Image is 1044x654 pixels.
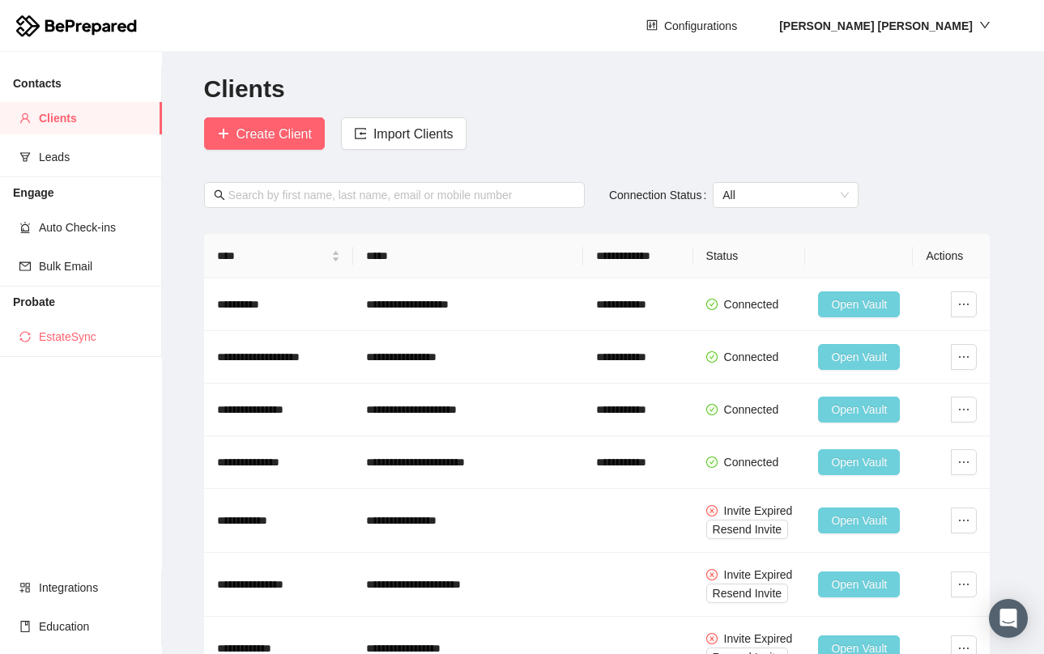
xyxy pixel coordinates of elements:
[724,504,793,517] span: Invite Expired
[831,453,887,471] span: Open Vault
[39,571,149,604] span: Integrations
[724,350,779,363] span: Connected
[373,124,454,144] span: Import Clients
[952,578,976,591] span: ellipsis
[646,19,658,32] span: control
[354,127,367,142] span: import
[952,514,976,527] span: ellipsis
[952,456,976,469] span: ellipsis
[693,234,806,278] th: Status
[706,520,789,539] button: Resend Invite
[633,13,750,39] button: controlConfigurations
[214,189,225,201] span: search
[952,403,976,416] span: ellipsis
[13,186,54,199] strong: Engage
[989,599,1028,638] div: Open Intercom Messenger
[713,520,782,538] span: Resend Invite
[952,298,976,311] span: ellipsis
[13,295,55,308] strong: Probate
[39,610,149,643] span: Education
[951,291,977,317] button: ellipsis
[724,568,793,581] span: Invite Expired
[831,295,887,313] span: Open Vault
[952,350,976,363] span: ellipsis
[706,633,718,644] span: close-circle
[831,575,887,593] span: Open Vault
[818,397,900,423] button: Open Vault
[19,621,31,632] span: book
[204,117,325,150] button: plusCreate Client
[706,584,789,603] button: Resend Invite
[979,19,991,31] span: down
[13,77,62,90] strong: Contacts
[779,19,973,32] strong: [PERSON_NAME] [PERSON_NAME]
[706,505,718,516] span: close-circle
[706,457,718,468] span: check-circle
[951,397,977,423] button: ellipsis
[19,222,31,233] span: alert
[39,102,149,134] span: Clients
[236,124,312,144] span: Create Client
[724,298,779,311] span: Connected
[19,582,31,593] span: appstore-add
[39,211,149,244] span: Auto Check-ins
[706,404,718,415] span: check-circle
[19,113,31,124] span: user
[818,291,900,317] button: Open Vault
[706,569,718,580] span: close-circle
[664,17,737,35] span: Configurations
[818,571,900,597] button: Open Vault
[913,234,990,278] th: Actions
[204,234,354,278] th: Name
[19,331,31,342] span: sync
[831,512,887,529] span: Open Vault
[818,507,900,533] button: Open Vault
[19,151,31,163] span: funnel-plot
[766,13,1004,39] button: [PERSON_NAME] [PERSON_NAME]
[228,186,575,204] input: Search by first name, last name, email or mobile number
[19,261,31,272] span: mail
[722,183,849,207] span: All
[39,141,149,173] span: Leads
[39,250,149,282] span: Bulk Email
[818,344,900,370] button: Open Vault
[831,348,887,366] span: Open Vault
[818,449,900,475] button: Open Vault
[951,507,977,533] button: ellipsis
[724,403,779,416] span: Connected
[951,449,977,475] button: ellipsis
[706,351,718,363] span: check-circle
[713,584,782,602] span: Resend Invite
[39,321,149,353] span: EstateSync
[724,632,793,645] span: Invite Expired
[706,299,718,310] span: check-circle
[217,127,230,142] span: plus
[951,344,977,370] button: ellipsis
[341,117,467,150] button: importImport Clients
[609,182,713,208] label: Connection Status
[951,571,977,597] button: ellipsis
[831,401,887,418] span: Open Vault
[724,456,779,469] span: Connected
[204,73,1003,106] h2: Clients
